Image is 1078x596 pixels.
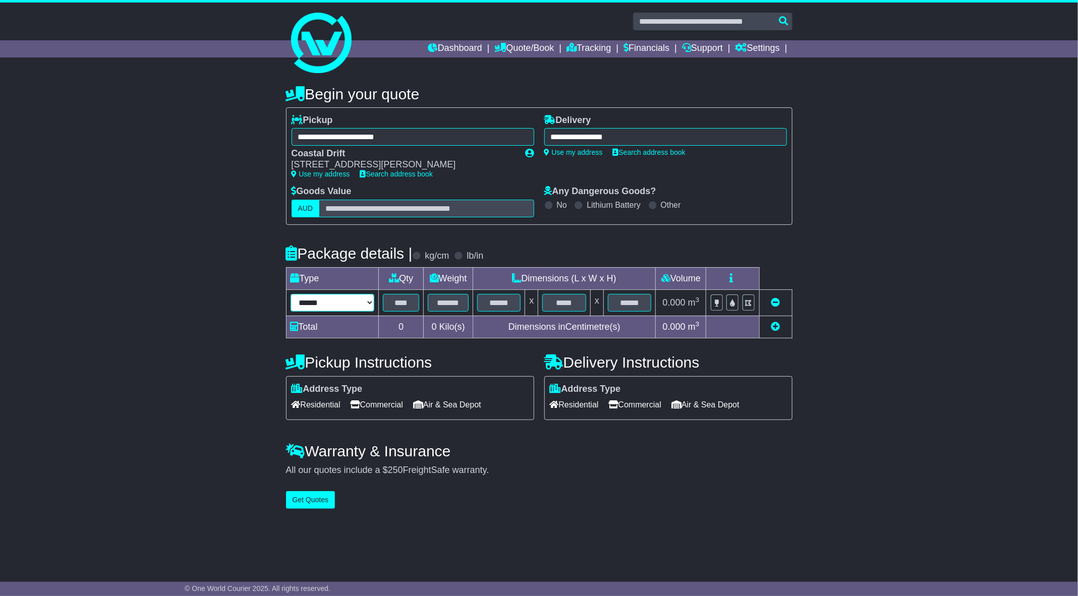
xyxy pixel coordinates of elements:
[292,186,352,197] label: Goods Value
[473,316,656,338] td: Dimensions in Centimetre(s)
[590,289,603,316] td: x
[656,267,706,289] td: Volume
[292,159,516,170] div: [STREET_ADDRESS][PERSON_NAME]
[428,40,482,57] a: Dashboard
[613,148,686,156] a: Search address book
[286,86,792,102] h4: Begin your quote
[671,397,740,412] span: Air & Sea Depot
[351,397,403,412] span: Commercial
[413,397,481,412] span: Air & Sea Depot
[473,267,656,289] td: Dimensions (L x W x H)
[286,267,378,289] td: Type
[663,322,686,332] span: 0.000
[566,40,611,57] a: Tracking
[663,297,686,308] span: 0.000
[286,491,335,509] button: Get Quotes
[432,322,437,332] span: 0
[688,322,700,332] span: m
[292,170,350,178] a: Use my address
[544,186,656,197] label: Any Dangerous Goods?
[388,465,403,475] span: 250
[587,200,641,210] label: Lithium Battery
[696,320,700,328] sup: 3
[682,40,723,57] a: Support
[286,354,534,371] h4: Pickup Instructions
[544,148,603,156] a: Use my address
[360,170,433,178] a: Search address book
[378,316,423,338] td: 0
[424,316,473,338] td: Kilo(s)
[378,267,423,289] td: Qty
[525,289,538,316] td: x
[550,384,621,395] label: Address Type
[185,584,330,592] span: © One World Courier 2025. All rights reserved.
[609,397,661,412] span: Commercial
[467,251,483,262] label: lb/in
[424,267,473,289] td: Weight
[292,397,341,412] span: Residential
[292,200,320,217] label: AUD
[286,465,792,476] div: All our quotes include a $ FreightSafe warranty.
[544,354,792,371] h4: Delivery Instructions
[735,40,780,57] a: Settings
[286,245,413,262] h4: Package details |
[696,296,700,304] sup: 3
[771,297,780,308] a: Remove this item
[550,397,599,412] span: Residential
[688,297,700,308] span: m
[544,115,591,126] label: Delivery
[286,443,792,459] h4: Warranty & Insurance
[286,316,378,338] td: Total
[661,200,681,210] label: Other
[557,200,567,210] label: No
[292,115,333,126] label: Pickup
[292,384,363,395] label: Address Type
[771,322,780,332] a: Add new item
[623,40,669,57] a: Financials
[425,251,449,262] label: kg/cm
[292,148,516,159] div: Coastal Drift
[494,40,554,57] a: Quote/Book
